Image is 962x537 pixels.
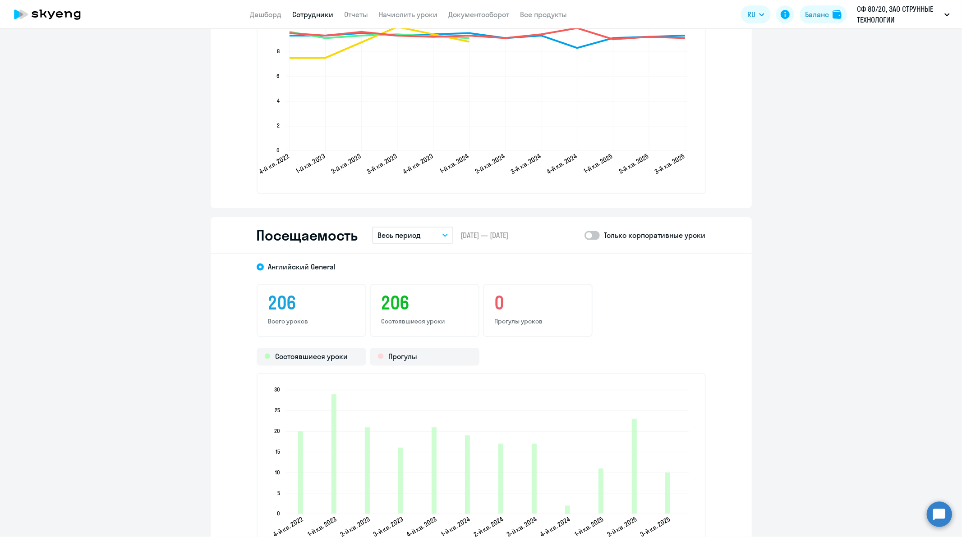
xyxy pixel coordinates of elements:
text: 3-й кв. 2023 [365,152,398,176]
a: Все продукты [520,10,567,19]
path: 2024-09-23T21:00:00.000Z Состоявшиеся уроки 17 [532,444,537,514]
a: Отчеты [345,10,368,19]
path: 2025-06-25T21:00:00.000Z Состоявшиеся уроки 23 [632,419,637,514]
text: 5 [277,490,280,496]
span: RU [747,9,755,20]
h2: Посещаемость [257,226,358,244]
path: 2024-10-02T21:00:00.000Z Состоявшиеся уроки 2 [565,506,570,514]
button: RU [741,5,771,23]
text: 1-й кв. 2024 [438,152,470,175]
text: 4-й кв. 2024 [545,152,578,176]
path: 2023-03-29T21:00:00.000Z Состоявшиеся уроки 29 [331,394,336,514]
span: [DATE] — [DATE] [460,230,508,240]
path: 2023-06-28T21:00:00.000Z Состоявшиеся уроки 21 [365,428,370,514]
text: 10 [275,469,280,476]
path: 2022-12-24T21:00:00.000Z Состоявшиеся уроки 20 [298,432,303,514]
div: Прогулы [370,348,479,366]
text: 2-й кв. 2025 [617,152,650,176]
text: 3-й кв. 2025 [653,152,686,176]
text: 4 [277,98,280,105]
a: Документооборот [449,10,510,19]
p: Всего уроков [268,317,354,325]
path: 2025-08-25T21:00:00.000Z Состоявшиеся уроки 10 [665,473,670,514]
h3: 206 [268,292,354,314]
text: 0 [277,510,280,517]
div: Баланс [805,9,829,20]
text: 3-й кв. 2024 [509,152,542,176]
text: 1-й кв. 2025 [582,152,614,175]
path: 2024-06-24T21:00:00.000Z Состоявшиеся уроки 17 [498,444,503,514]
text: 1-й кв. 2023 [295,152,326,175]
text: 6 [276,73,280,80]
text: 30 [274,387,280,393]
a: Начислить уроки [379,10,438,19]
h3: 0 [495,292,581,314]
text: 8 [277,48,280,55]
text: 0 [276,147,280,154]
p: Прогулы уроков [495,317,581,325]
p: СФ 80/20, ЗАО СТРУННЫЕ ТЕХНОЛОГИИ [857,4,941,25]
text: 20 [274,428,280,435]
path: 2023-12-25T21:00:00.000Z Состоявшиеся уроки 21 [432,428,437,514]
path: 2023-09-25T21:00:00.000Z Состоявшиеся уроки 16 [398,448,403,514]
text: 4-й кв. 2023 [401,152,434,176]
img: balance [833,10,842,19]
text: 2-й кв. 2024 [474,152,506,176]
text: 25 [275,407,280,414]
h3: 206 [382,292,468,314]
p: Состоявшиеся уроки [382,317,468,325]
path: 2025-02-26T21:00:00.000Z Состоявшиеся уроки 11 [598,469,603,514]
text: 15 [276,448,280,455]
button: Балансbalance [800,5,847,23]
text: 10 [275,23,280,30]
button: СФ 80/20, ЗАО СТРУННЫЕ ТЕХНОЛОГИИ [852,4,954,25]
text: 2 [277,123,280,129]
button: Весь период [372,227,453,244]
path: 2024-03-13T21:00:00.000Z Состоявшиеся уроки 19 [465,436,470,514]
text: 4-й кв. 2022 [257,152,290,176]
text: 2-й кв. 2023 [330,152,362,176]
a: Сотрудники [293,10,334,19]
p: Весь период [377,230,421,241]
p: Только корпоративные уроки [604,230,706,241]
span: Английский General [268,262,336,272]
a: Дашборд [250,10,282,19]
div: Состоявшиеся уроки [257,348,366,366]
